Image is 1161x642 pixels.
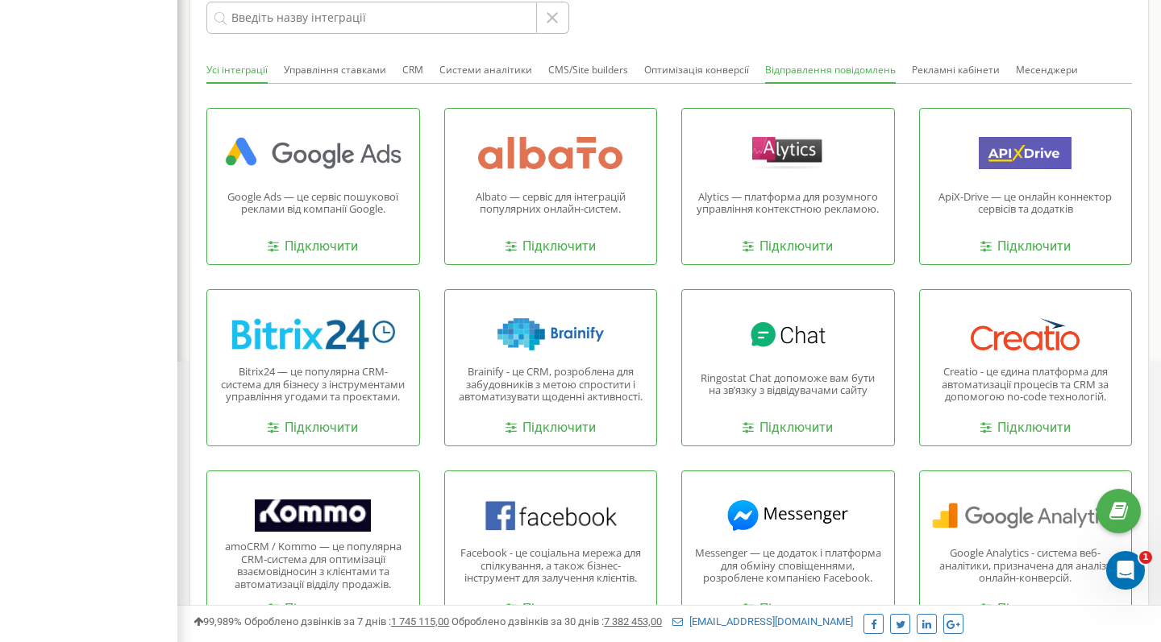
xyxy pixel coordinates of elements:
a: Підключити [980,419,1071,437]
p: Albato — сервіс для інтеграцій популярних онлайн-систем. [457,191,645,216]
input: Введіть назву інтеграції [206,2,537,34]
p: amoCRM / Kommo — це популярна CRM-система для оптимізації взаємовідносин з клієнтами та автоматиз... [219,541,407,590]
u: 1 745 115,00 [391,615,449,628]
a: Підключити [506,238,596,256]
a: [EMAIL_ADDRESS][DOMAIN_NAME] [672,615,853,628]
u: 7 382 453,00 [604,615,662,628]
a: Підключити [268,238,358,256]
p: Facebook - це соціальна мережа для спілкування, а також бізнес-інструмент для залучення клієнтів. [457,547,645,585]
p: Bitrix24 — це популярна CRM-система для бізнесу з інструментами управління угодами та проєктами. [219,366,407,404]
p: Creatio - це єдина платформа для автоматизації процесів та CRM за допомогою no-code технологій. [932,366,1120,404]
span: Оброблено дзвінків за 30 днів : [451,615,662,628]
a: Підключити [743,419,833,437]
button: Усі інтеграції [206,58,268,84]
a: Підключити [980,600,1071,619]
p: Messenger — це додаток і платформа для обміну сповіщеннями, розроблене компанією Facebook. [694,547,882,585]
a: Підключити [743,600,833,619]
a: Підключити [268,600,358,619]
p: ApiX-Drive — це онлайн коннектор сервісів та додатків [932,191,1120,216]
button: Управління ставками [284,58,386,82]
button: Оптимізація конверсії [644,58,749,82]
a: Підключити [743,238,833,256]
a: Підключити [506,419,596,437]
button: CMS/Site builders [548,58,628,82]
button: CRM [402,58,423,82]
iframe: Intercom live chat [1106,551,1145,590]
span: 1 [1139,551,1152,564]
p: Google Analytics - система веб-аналітики, призначена для аналізу онлайн-конверсій. [932,547,1120,585]
p: Alytics — платформа для розумного управління контекстною рекламою. [694,191,882,216]
p: Ringostat Chat допоможе вам бути на звʼязку з відвідувачами сайту [694,372,882,397]
a: Підключити [268,419,358,437]
span: Оброблено дзвінків за 7 днів : [244,615,449,628]
span: 99,989% [193,615,242,628]
button: Месенджери [1016,58,1078,82]
a: Підключити [980,238,1071,256]
button: Системи аналітики [439,58,532,82]
button: Відправлення повідомлень [765,58,896,84]
a: Підключити [506,600,596,619]
p: Google Ads — це сервіс пошукової реклами від компанії Google. [219,191,407,216]
p: Brainify - це CRM, розроблена для забудовників з метою спростити і автоматизувати щоденні активно... [457,366,645,404]
button: Рекламні кабінети [912,58,1000,82]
